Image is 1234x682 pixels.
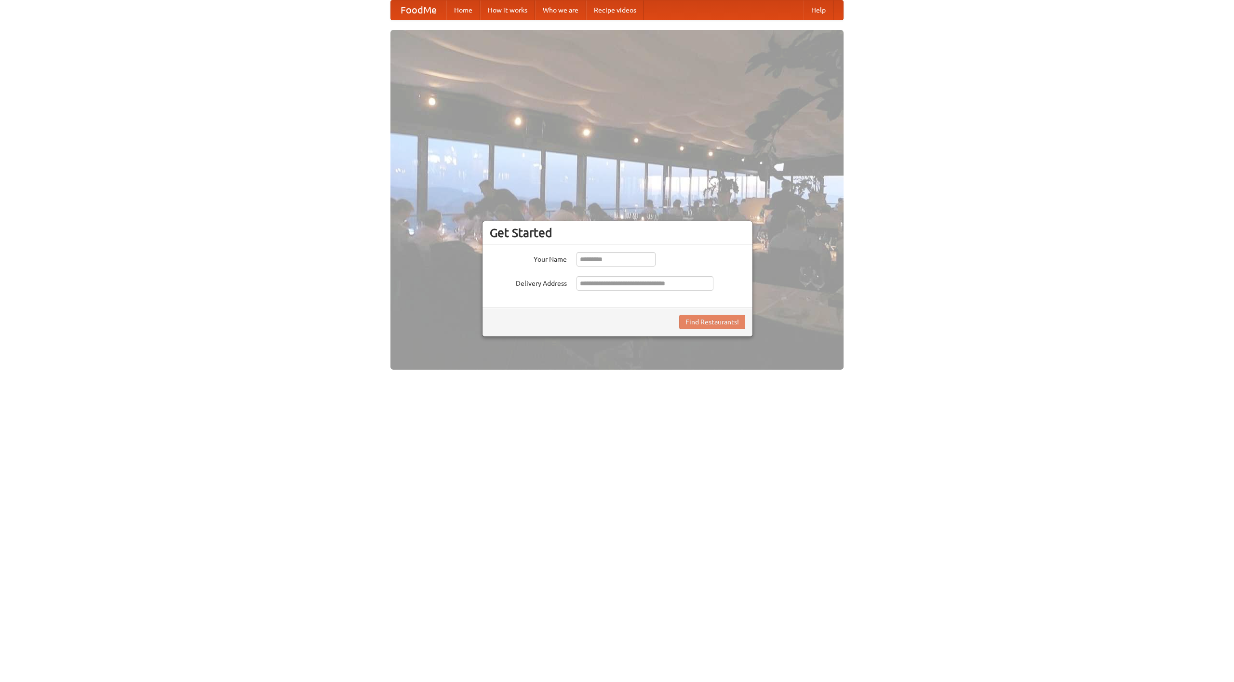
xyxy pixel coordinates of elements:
a: Help [804,0,833,20]
button: Find Restaurants! [679,315,745,329]
a: FoodMe [391,0,446,20]
a: Home [446,0,480,20]
label: Your Name [490,252,567,264]
a: How it works [480,0,535,20]
label: Delivery Address [490,276,567,288]
h3: Get Started [490,226,745,240]
a: Who we are [535,0,586,20]
a: Recipe videos [586,0,644,20]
